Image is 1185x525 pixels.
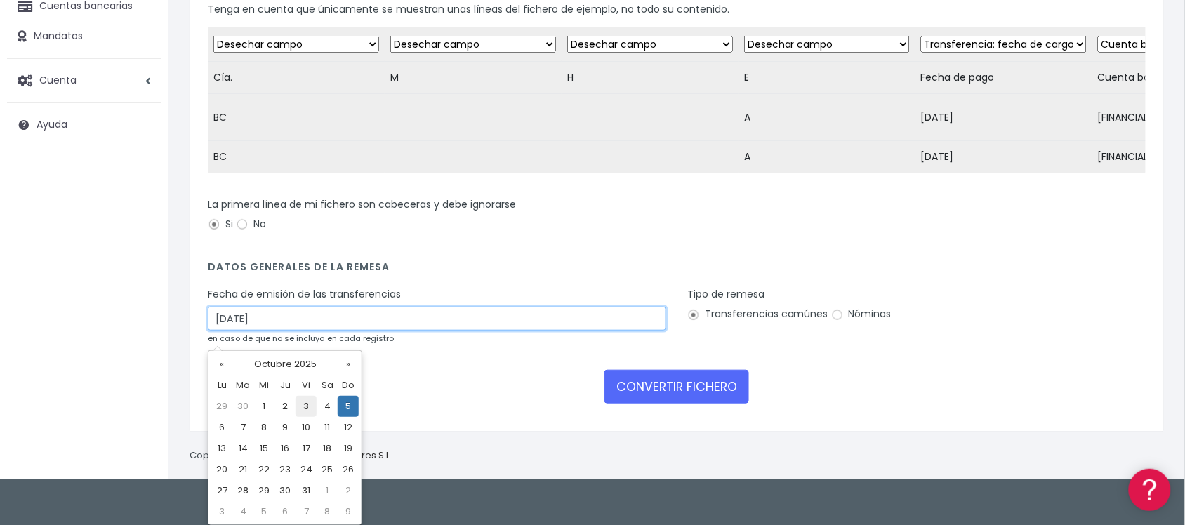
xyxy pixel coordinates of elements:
[232,417,253,438] td: 7
[338,459,359,480] td: 26
[208,333,394,344] small: en caso de que no se incluya en cada registro
[274,396,296,417] td: 2
[296,480,317,501] td: 31
[317,396,338,417] td: 4
[274,375,296,396] th: Ju
[253,501,274,522] td: 5
[338,354,359,375] th: »
[253,417,274,438] td: 8
[338,438,359,459] td: 19
[274,480,296,501] td: 30
[232,480,253,501] td: 28
[562,62,739,94] td: H
[317,480,338,501] td: 1
[385,62,562,94] td: M
[338,501,359,522] td: 9
[208,62,385,94] td: Cía.
[739,141,915,173] td: A
[211,480,232,501] td: 27
[915,94,1092,141] td: [DATE]
[274,417,296,438] td: 9
[317,501,338,522] td: 8
[37,118,67,132] span: Ayuda
[338,375,359,396] th: Do
[7,110,161,140] a: Ayuda
[296,375,317,396] th: Vi
[211,459,232,480] td: 20
[253,480,274,501] td: 29
[296,501,317,522] td: 7
[831,307,892,321] label: Nóminas
[687,307,828,321] label: Transferencias comúnes
[211,396,232,417] td: 29
[739,62,915,94] td: E
[253,438,274,459] td: 15
[211,501,232,522] td: 3
[338,417,359,438] td: 12
[296,459,317,480] td: 24
[211,375,232,396] th: Lu
[232,375,253,396] th: Ma
[232,396,253,417] td: 30
[208,141,385,173] td: BC
[274,459,296,480] td: 23
[338,480,359,501] td: 2
[317,438,338,459] td: 18
[232,501,253,522] td: 4
[296,438,317,459] td: 17
[232,459,253,480] td: 21
[7,66,161,95] a: Cuenta
[687,287,764,302] label: Tipo de remesa
[232,354,338,375] th: Octubre 2025
[317,375,338,396] th: Sa
[236,217,266,232] label: No
[317,459,338,480] td: 25
[338,396,359,417] td: 5
[190,448,394,463] p: Copyright © 2025 .
[208,217,233,232] label: Si
[208,1,1146,17] p: Tenga en cuenta que únicamente se muestran unas líneas del fichero de ejemplo, no todo su contenido.
[915,62,1092,94] td: Fecha de pago
[208,261,1146,280] h4: Datos generales de la remesa
[296,396,317,417] td: 3
[739,94,915,141] td: A
[208,197,516,212] label: La primera línea de mi fichero son cabeceras y debe ignorarse
[317,417,338,438] td: 11
[253,459,274,480] td: 22
[39,73,77,87] span: Cuenta
[208,94,385,141] td: BC
[211,417,232,438] td: 6
[604,370,749,404] button: CONVERTIR FICHERO
[253,396,274,417] td: 1
[211,354,232,375] th: «
[208,287,401,302] label: Fecha de emisión de las transferencias
[232,438,253,459] td: 14
[274,438,296,459] td: 16
[211,438,232,459] td: 13
[253,375,274,396] th: Mi
[274,501,296,522] td: 6
[7,22,161,51] a: Mandatos
[296,417,317,438] td: 10
[915,141,1092,173] td: [DATE]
